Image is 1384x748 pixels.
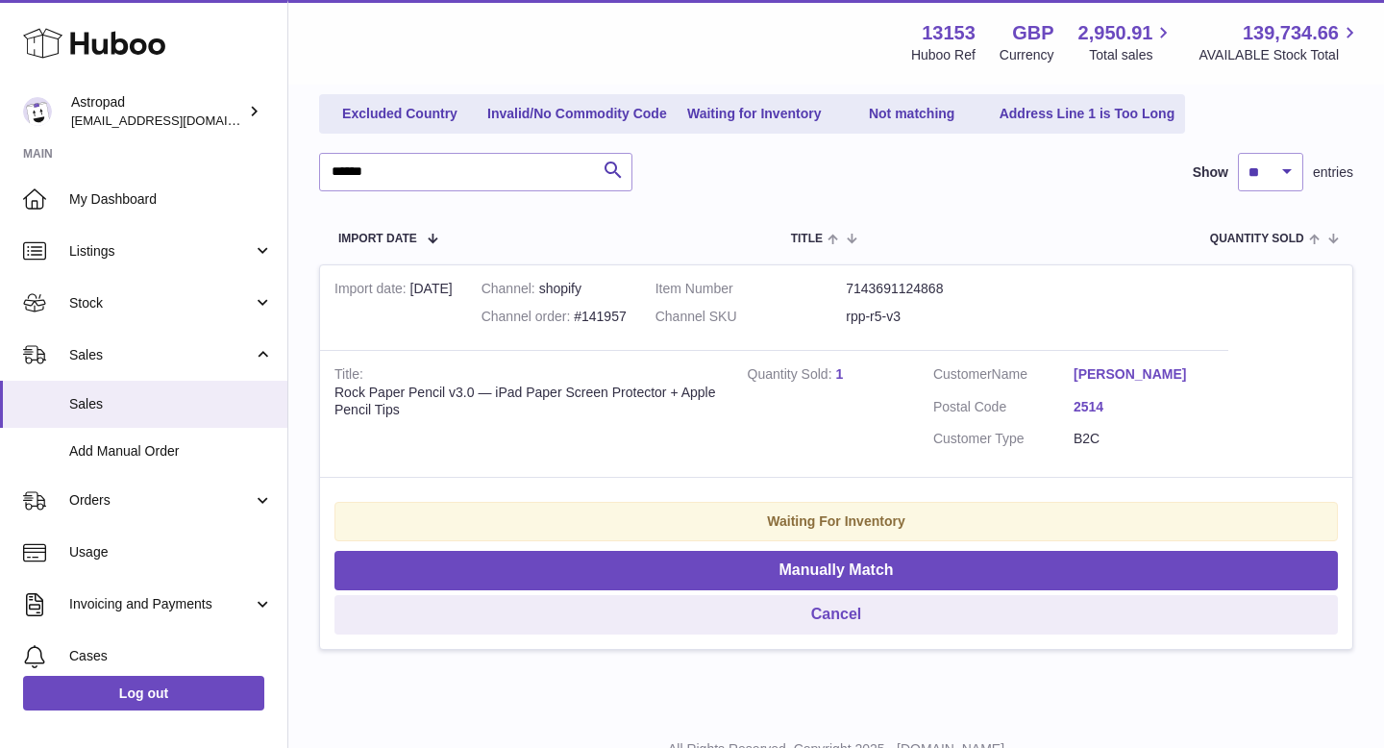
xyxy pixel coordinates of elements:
[655,308,847,326] dt: Channel SKU
[1000,46,1054,64] div: Currency
[1074,398,1214,416] a: 2514
[69,395,273,413] span: Sales
[835,366,843,382] a: 1
[334,595,1338,635] button: Cancel
[1313,163,1353,182] span: entries
[69,491,253,510] span: Orders
[69,442,273,461] span: Add Manual Order
[767,513,904,529] strong: Waiting For Inventory
[993,98,1182,130] a: Address Line 1 is Too Long
[1210,233,1304,245] span: Quantity Sold
[334,281,410,301] strong: Import date
[320,265,467,350] td: [DATE]
[334,384,719,420] div: Rock Paper Pencil v3.0 — iPad Paper Screen Protector + Apple Pencil Tips
[481,98,674,130] a: Invalid/No Commodity Code
[933,365,1074,388] dt: Name
[1199,20,1361,64] a: 139,734.66 AVAILABLE Stock Total
[1074,365,1214,384] a: [PERSON_NAME]
[748,366,836,386] strong: Quantity Sold
[1074,430,1214,448] dd: B2C
[1012,20,1053,46] strong: GBP
[655,280,847,298] dt: Item Number
[922,20,976,46] strong: 13153
[846,280,1037,298] dd: 7143691124868
[482,309,575,329] strong: Channel order
[1078,20,1175,64] a: 2,950.91 Total sales
[678,98,831,130] a: Waiting for Inventory
[69,595,253,613] span: Invoicing and Payments
[1078,20,1153,46] span: 2,950.91
[1193,163,1228,182] label: Show
[846,308,1037,326] dd: rpp-r5-v3
[69,543,273,561] span: Usage
[1199,46,1361,64] span: AVAILABLE Stock Total
[1243,20,1339,46] span: 139,734.66
[334,366,363,386] strong: Title
[23,676,264,711] a: Log out
[69,242,253,261] span: Listings
[334,551,1338,590] button: Manually Match
[71,112,283,128] span: [EMAIL_ADDRESS][DOMAIN_NAME]
[71,93,244,130] div: Astropad
[338,233,417,245] span: Import date
[835,98,989,130] a: Not matching
[69,346,253,364] span: Sales
[933,430,1074,448] dt: Customer Type
[933,366,992,382] span: Customer
[482,308,627,326] div: #141957
[911,46,976,64] div: Huboo Ref
[933,398,1074,421] dt: Postal Code
[69,294,253,312] span: Stock
[791,233,823,245] span: Title
[1089,46,1174,64] span: Total sales
[23,97,52,126] img: matt@astropad.com
[69,190,273,209] span: My Dashboard
[482,281,539,301] strong: Channel
[323,98,477,130] a: Excluded Country
[482,280,627,298] div: shopify
[69,647,273,665] span: Cases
